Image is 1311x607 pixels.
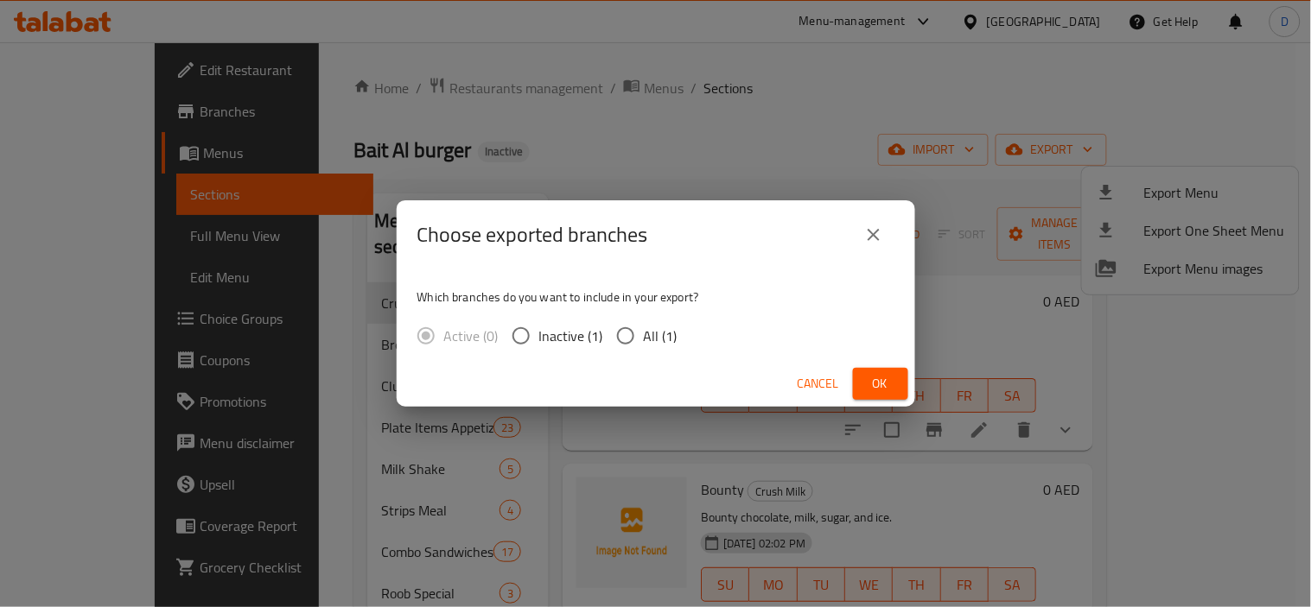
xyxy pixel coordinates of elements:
p: Which branches do you want to include in your export? [417,288,894,306]
span: All (1) [644,326,678,346]
h2: Choose exported branches [417,221,648,249]
span: Cancel [798,373,839,395]
button: Cancel [791,368,846,400]
button: Ok [853,368,908,400]
span: Active (0) [444,326,499,346]
span: Inactive (1) [539,326,603,346]
span: Ok [867,373,894,395]
button: close [853,214,894,256]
